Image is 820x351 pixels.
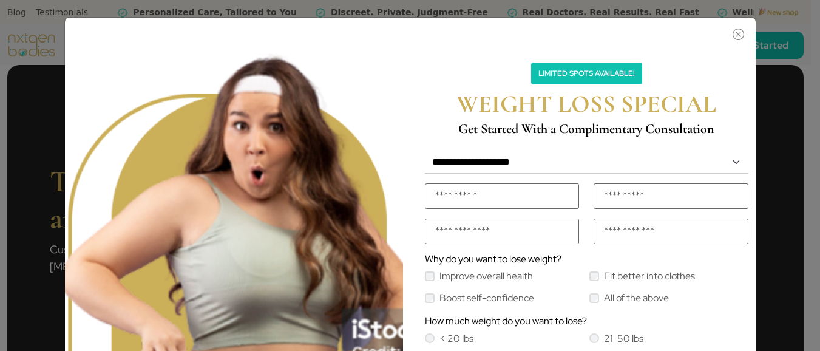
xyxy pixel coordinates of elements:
[439,271,533,281] label: Improve overall health
[427,121,746,137] h4: Get Started With a Complimentary Consultation
[604,293,669,303] label: All of the above
[425,151,748,174] select: Default select example
[604,334,643,344] label: 21-50 lbs
[531,63,642,84] p: Limited Spots Available!
[418,24,747,38] button: Close
[425,316,587,326] label: How much weight do you want to lose?
[439,293,534,303] label: Boost self-confidence
[427,89,746,118] h2: WEIGHT LOSS SPECIAL
[439,334,473,344] label: < 20 lbs
[604,271,695,281] label: Fit better into clothes
[425,254,561,264] label: Why do you want to lose weight?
